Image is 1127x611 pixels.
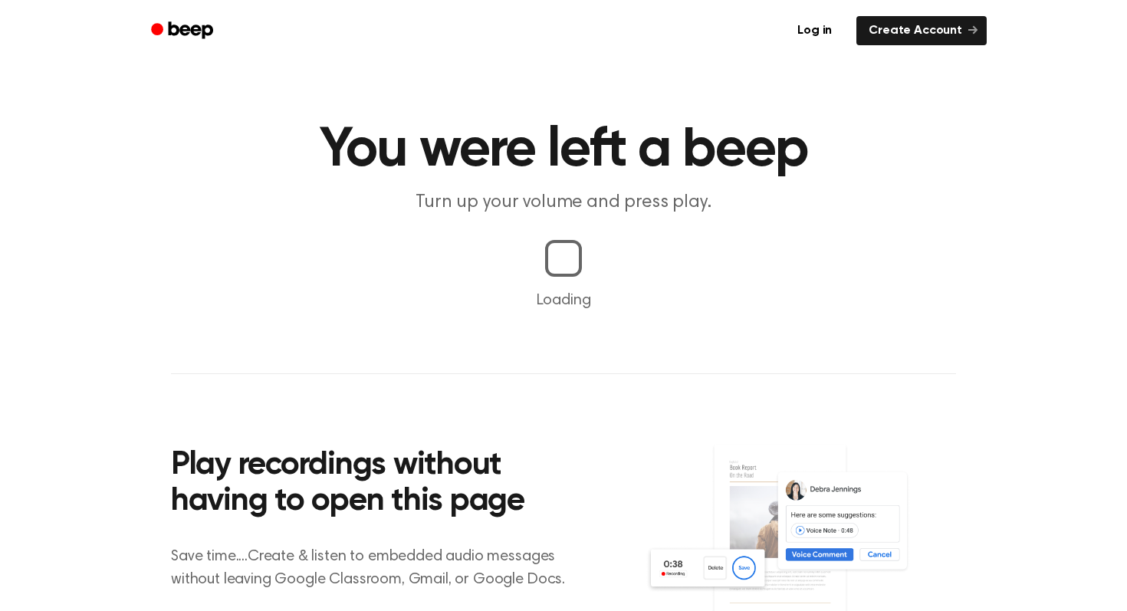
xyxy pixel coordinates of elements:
[171,545,584,591] p: Save time....Create & listen to embedded audio messages without leaving Google Classroom, Gmail, ...
[18,289,1109,312] p: Loading
[856,16,987,45] a: Create Account
[140,16,227,46] a: Beep
[269,190,858,215] p: Turn up your volume and press play.
[171,123,956,178] h1: You were left a beep
[782,13,847,48] a: Log in
[171,448,584,521] h2: Play recordings without having to open this page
